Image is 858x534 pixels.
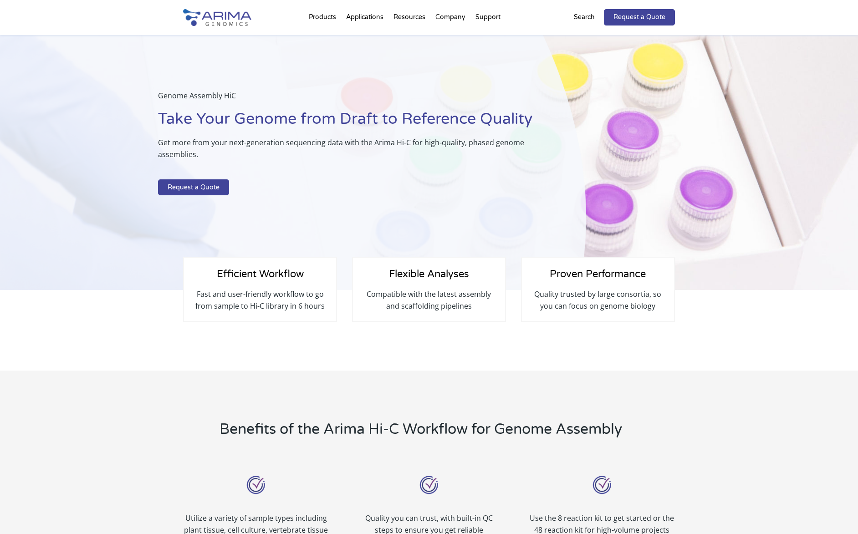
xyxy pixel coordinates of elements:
[242,471,270,498] img: User Friendly_Icon_Arima Genomics
[550,268,646,280] span: Proven Performance
[588,471,616,498] img: User Friendly_Icon_Arima Genomics
[362,288,496,312] p: Compatible with the latest assembly and scaffolding pipelines
[158,137,541,168] p: Get more from your next-generation sequencing data with the Arima Hi-C for high-quality, phased g...
[574,11,595,23] p: Search
[158,109,541,137] h1: Take Your Genome from Draft to Reference Quality
[604,9,675,25] a: Request a Quote
[415,471,443,498] img: User Friendly_Icon_Arima Genomics
[220,419,675,447] h2: Benefits of the Arima Hi-C Workflow for Genome Assembly
[193,288,327,312] p: Fast and user-friendly workflow to go from sample to Hi-C library in 6 hours
[531,288,665,312] p: Quality trusted by large consortia, so you can focus on genome biology
[158,90,541,109] p: Genome Assembly HiC
[389,268,469,280] span: Flexible Analyses
[183,9,251,26] img: Arima-Genomics-logo
[217,268,304,280] span: Efficient Workflow
[158,179,229,196] a: Request a Quote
